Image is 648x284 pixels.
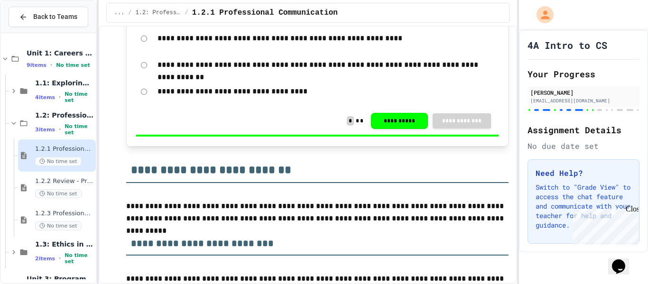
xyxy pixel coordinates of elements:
iframe: chat widget [569,205,639,245]
span: 1.2.3 Professional Communication Challenge [35,210,94,218]
span: No time set [65,123,94,136]
span: 1.2.2 Review - Professional Communication [35,177,94,185]
span: No time set [35,157,82,166]
span: Back to Teams [33,12,77,22]
span: / [128,9,131,17]
p: Switch to "Grade View" to access the chat feature and communicate with your teacher for help and ... [536,183,631,230]
div: [PERSON_NAME] [530,88,637,97]
div: My Account [527,4,556,26]
span: 3 items [35,127,55,133]
span: No time set [56,62,90,68]
h2: Your Progress [528,67,639,81]
span: No time set [65,252,94,265]
span: / [185,9,188,17]
div: Chat with us now!Close [4,4,65,60]
span: 1.2: Professional Communication [136,9,181,17]
span: 1.2: Professional Communication [35,111,94,119]
span: 1.1: Exploring CS Careers [35,79,94,87]
span: 1.3: Ethics in Computing [35,240,94,248]
span: No time set [35,221,82,230]
span: Unit 1: Careers & Professionalism [27,49,94,57]
span: No time set [65,91,94,103]
iframe: chat widget [608,246,639,275]
span: 2 items [35,256,55,262]
h1: 4A Intro to CS [528,38,607,52]
span: 1.2.1 Professional Communication [192,7,338,18]
h3: Need Help? [536,167,631,179]
span: 4 items [35,94,55,101]
span: 9 items [27,62,46,68]
span: • [59,93,61,101]
span: 1.2.1 Professional Communication [35,145,94,153]
span: • [59,255,61,262]
span: ... [114,9,125,17]
h2: Assignment Details [528,123,639,137]
span: No time set [35,189,82,198]
span: Unit 3: Programming Fundamentals [27,275,94,283]
div: No due date set [528,140,639,152]
span: • [59,126,61,133]
div: [EMAIL_ADDRESS][DOMAIN_NAME] [530,97,637,104]
span: • [50,61,52,69]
